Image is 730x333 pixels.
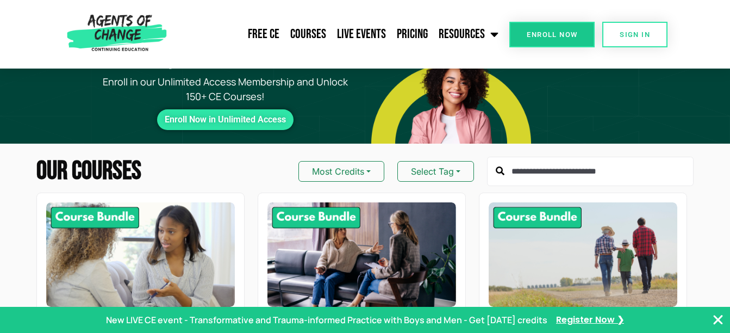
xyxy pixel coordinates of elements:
[86,75,365,104] p: Enroll in our Unlimited Access Membership and Unlock 150+ CE Courses!
[509,22,595,47] a: Enroll Now
[92,52,359,69] h1: Continuing Education Courses Online
[397,161,474,182] button: Select Tag
[165,117,286,122] span: Enroll Now in Unlimited Access
[36,158,141,184] h2: Our Courses
[433,21,504,48] a: Resources
[298,161,384,182] button: Most Credits
[391,21,433,48] a: Pricing
[285,21,332,48] a: Courses
[106,313,547,326] p: New LIVE CE event - Transformative and Trauma-informed Practice with Boys and Men - Get [DATE] cr...
[332,21,391,48] a: Live Events
[267,202,456,307] img: Leadership and Supervision Skills - 8 Credit CE Bundle
[242,21,285,48] a: Free CE
[46,202,235,307] img: New Therapist Essentials - 10 Credit CE Bundle
[620,31,650,38] span: SIGN IN
[556,314,624,326] a: Register Now ❯
[171,21,504,48] nav: Menu
[527,31,577,38] span: Enroll Now
[712,313,725,326] button: Close Banner
[157,109,294,130] a: Enroll Now in Unlimited Access
[489,202,677,307] img: Rural and Underserved Practice - 8 Credit CE Bundle
[602,22,667,47] a: SIGN IN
